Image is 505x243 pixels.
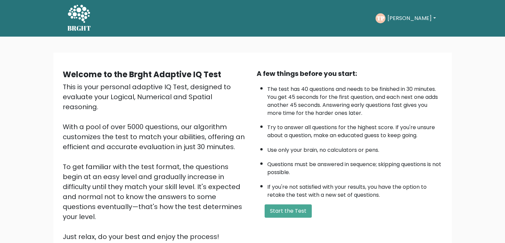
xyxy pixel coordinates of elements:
div: A few things before you start: [257,69,443,79]
h5: BRGHT [67,24,91,32]
li: Use only your brain, no calculators or pens. [267,143,443,154]
a: BRGHT [67,3,91,34]
li: Try to answer all questions for the highest score. If you're unsure about a question, make an edu... [267,120,443,139]
button: Start the Test [265,204,312,218]
li: The test has 40 questions and needs to be finished in 30 minutes. You get 45 seconds for the firs... [267,82,443,117]
li: If you're not satisfied with your results, you have the option to retake the test with a new set ... [267,180,443,199]
li: Questions must be answered in sequence; skipping questions is not possible. [267,157,443,176]
text: TP [377,14,384,22]
b: Welcome to the Brght Adaptive IQ Test [63,69,221,80]
button: [PERSON_NAME] [385,14,438,23]
div: This is your personal adaptive IQ Test, designed to evaluate your Logical, Numerical and Spatial ... [63,82,249,242]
